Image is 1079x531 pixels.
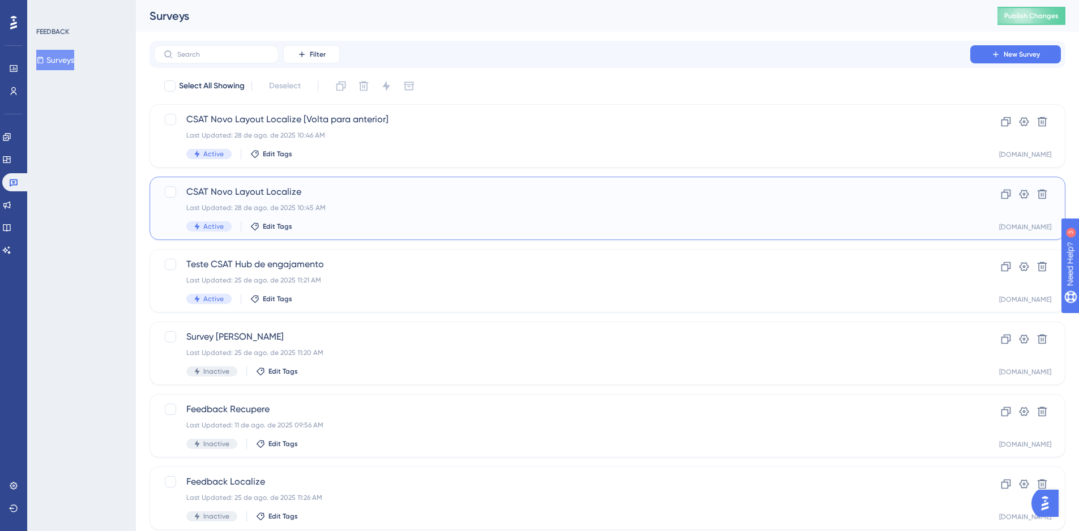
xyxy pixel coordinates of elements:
div: Last Updated: 25 de ago. de 2025 11:21 AM [186,276,938,285]
div: 3 [79,6,82,15]
div: Last Updated: 25 de ago. de 2025 11:20 AM [186,348,938,357]
span: Need Help? [27,3,71,16]
span: CSAT Novo Layout Localize [186,185,938,199]
div: Last Updated: 25 de ago. de 2025 11:26 AM [186,493,938,502]
div: [DOMAIN_NAME] [999,367,1051,376]
button: Filter [283,45,340,63]
div: FEEDBACK [36,27,69,36]
div: [DOMAIN_NAME] [999,222,1051,232]
div: [DOMAIN_NAME] [999,295,1051,304]
button: Edit Tags [256,439,298,448]
div: Surveys [150,8,969,24]
span: Inactive [203,367,229,376]
span: Edit Tags [268,439,298,448]
span: Active [203,149,224,159]
div: Last Updated: 28 de ago. de 2025 10:45 AM [186,203,938,212]
div: Last Updated: 11 de ago. de 2025 09:56 AM [186,421,938,430]
span: Publish Changes [1004,11,1059,20]
button: Edit Tags [250,222,292,231]
button: Edit Tags [250,149,292,159]
div: [DOMAIN_NAME] [999,512,1051,521]
button: New Survey [970,45,1061,63]
span: Active [203,294,224,303]
span: Inactive [203,439,229,448]
button: Edit Tags [256,512,298,521]
input: Search [177,50,269,58]
span: Edit Tags [268,367,298,376]
span: Active [203,222,224,231]
div: [DOMAIN_NAME] [999,440,1051,449]
div: Last Updated: 28 de ago. de 2025 10:46 AM [186,131,938,140]
span: Teste CSAT Hub de engajamento [186,258,938,271]
span: Deselect [269,79,301,93]
span: Feedback Localize [186,475,938,489]
button: Publish Changes [997,7,1065,25]
span: Edit Tags [263,294,292,303]
button: Deselect [259,76,311,96]
span: Filter [310,50,326,59]
span: Select All Showing [179,79,245,93]
span: Survey [PERSON_NAME] [186,330,938,344]
span: New Survey [1004,50,1040,59]
iframe: UserGuiding AI Assistant Launcher [1031,486,1065,520]
span: Feedback Recupere [186,402,938,416]
span: CSAT Novo Layout Localize [Volta para anterior] [186,113,938,126]
button: Edit Tags [256,367,298,376]
button: Surveys [36,50,74,70]
span: Edit Tags [263,149,292,159]
span: Edit Tags [263,222,292,231]
span: Inactive [203,512,229,521]
div: [DOMAIN_NAME] [999,150,1051,159]
span: Edit Tags [268,512,298,521]
button: Edit Tags [250,294,292,303]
